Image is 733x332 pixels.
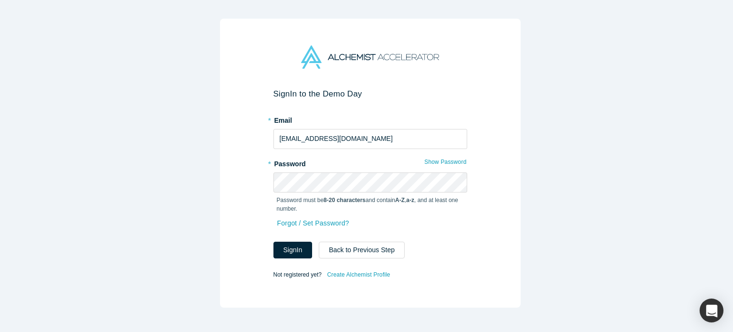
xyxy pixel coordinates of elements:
a: Create Alchemist Profile [326,268,390,281]
a: Forgot / Set Password? [277,215,350,232]
button: SignIn [273,242,313,258]
button: Show Password [424,156,467,168]
strong: A-Z [395,197,405,203]
strong: a-z [406,197,414,203]
h2: Sign In to the Demo Day [273,89,467,99]
span: Not registered yet? [273,271,322,278]
label: Password [273,156,467,169]
p: Password must be and contain , , and at least one number. [277,196,464,213]
button: Back to Previous Step [319,242,405,258]
img: Alchemist Accelerator Logo [301,45,439,69]
label: Email [273,112,467,126]
strong: 8-20 characters [324,197,366,203]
